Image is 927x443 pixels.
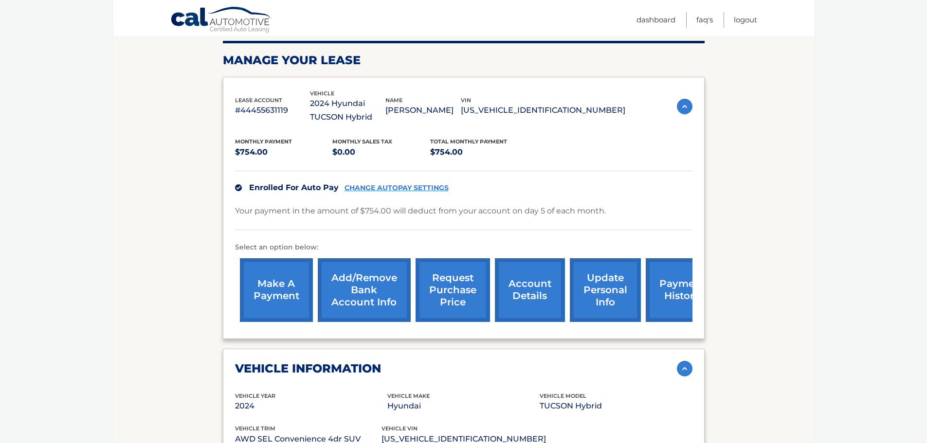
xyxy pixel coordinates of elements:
span: vehicle [310,90,334,97]
p: $754.00 [235,145,333,159]
a: request purchase price [416,258,490,322]
span: vehicle make [387,392,430,399]
h2: Manage Your Lease [223,53,705,68]
a: Cal Automotive [170,6,273,35]
span: Total Monthly Payment [430,138,507,145]
span: Monthly Payment [235,138,292,145]
span: vehicle trim [235,425,275,432]
span: name [385,97,402,104]
a: Logout [734,12,757,28]
p: #44455631119 [235,104,310,117]
img: accordion-active.svg [677,99,692,114]
a: make a payment [240,258,313,322]
span: vin [461,97,471,104]
p: 2024 [235,399,387,413]
p: Select an option below: [235,242,692,253]
img: accordion-active.svg [677,361,692,376]
p: TUCSON Hybrid [540,399,692,413]
p: Your payment in the amount of $754.00 will deduct from your account on day 5 of each month. [235,204,606,218]
span: Enrolled For Auto Pay [249,183,339,192]
img: check.svg [235,184,242,191]
span: vehicle model [540,392,586,399]
a: payment history [646,258,719,322]
a: Dashboard [636,12,675,28]
p: $754.00 [430,145,528,159]
a: Add/Remove bank account info [318,258,411,322]
p: 2024 Hyundai TUCSON Hybrid [310,97,385,124]
p: [PERSON_NAME] [385,104,461,117]
a: CHANGE AUTOPAY SETTINGS [345,184,449,192]
span: vehicle Year [235,392,275,399]
a: update personal info [570,258,641,322]
p: Hyundai [387,399,540,413]
span: Monthly sales Tax [332,138,392,145]
a: FAQ's [696,12,713,28]
p: [US_VEHICLE_IDENTIFICATION_NUMBER] [461,104,625,117]
a: account details [495,258,565,322]
span: lease account [235,97,282,104]
h2: vehicle information [235,361,381,376]
span: vehicle vin [382,425,418,432]
p: $0.00 [332,145,430,159]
